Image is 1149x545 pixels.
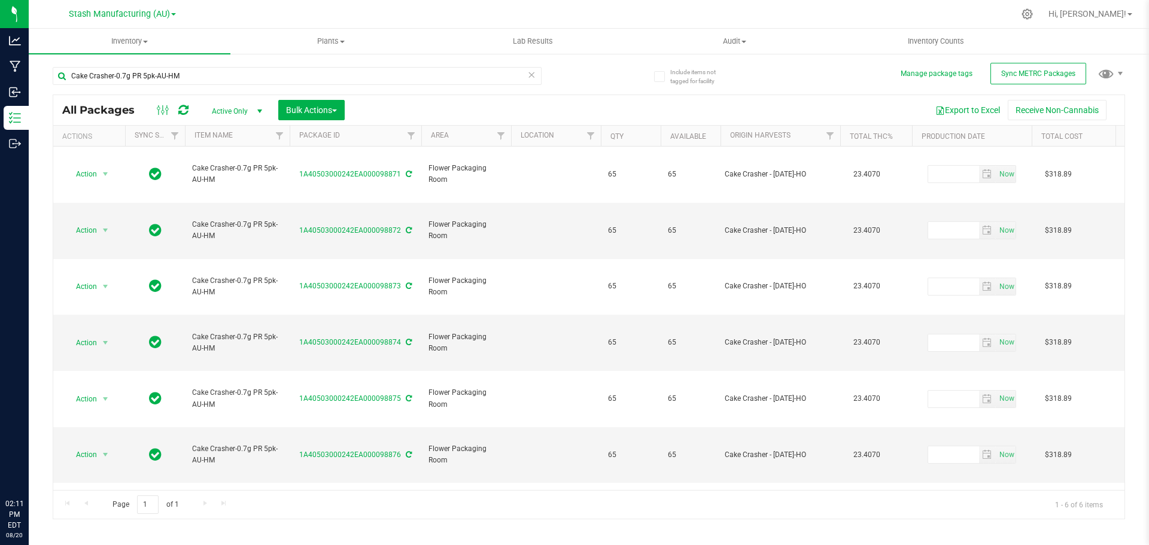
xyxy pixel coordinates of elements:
a: Filter [491,126,511,146]
span: Sync from Compliance System [404,338,412,346]
span: Lab Results [497,36,569,47]
span: 1 - 6 of 6 items [1045,495,1112,513]
span: Audit [634,36,835,47]
inline-svg: Manufacturing [9,60,21,72]
a: Filter [402,126,421,146]
span: Flower Packaging Room [428,275,504,298]
span: Flower Packaging Room [428,219,504,242]
span: Action [65,166,98,182]
span: $318.89 [1039,390,1078,407]
span: Sync from Compliance System [404,170,412,178]
div: Cake Crasher - [DATE]-HO [725,393,837,404]
span: Flower Packaging Room [428,443,504,466]
a: Audit [634,29,835,54]
span: 65 [668,393,713,404]
span: select [996,278,1016,295]
button: Export to Excel [928,100,1008,120]
span: select [98,446,113,463]
p: 08/20 [5,531,23,540]
span: Sync from Compliance System [404,450,412,459]
span: Stash Manufacturing (AU) [69,9,170,19]
div: Cake Crasher - [DATE]-HO [725,169,837,180]
a: Filter [270,126,290,146]
span: 23.4070 [847,278,886,295]
input: Search Package ID, Item Name, SKU, Lot or Part Number... [53,67,542,85]
span: 23.4070 [847,334,886,351]
button: Manage package tags [901,69,972,79]
span: In Sync [149,390,162,407]
a: Filter [581,126,601,146]
p: 02:11 PM EDT [5,498,23,531]
a: Location [521,131,554,139]
span: select [98,166,113,182]
span: Hi, [PERSON_NAME]! [1048,9,1126,19]
span: Sync METRC Packages [1001,69,1075,78]
span: Cake Crasher-0.7g PR 5pk-AU-HM [192,275,282,298]
span: 65 [608,281,653,292]
span: Action [65,222,98,239]
span: select [979,391,996,407]
a: Item Name [194,131,233,139]
span: $318.89 [1039,446,1078,464]
span: Cake Crasher-0.7g PR 5pk-AU-HM [192,331,282,354]
span: 23.4070 [847,390,886,407]
a: Lab Results [432,29,634,54]
span: select [979,446,996,463]
span: Cake Crasher-0.7g PR 5pk-AU-HM [192,387,282,410]
span: Cake Crasher-0.7g PR 5pk-AU-HM [192,163,282,185]
span: select [979,278,996,295]
span: 65 [608,449,653,461]
div: Cake Crasher - [DATE]-HO [725,225,837,236]
span: Page of 1 [102,495,189,514]
span: Cake Crasher-0.7g PR 5pk-AU-HM [192,219,282,242]
span: $318.89 [1039,334,1078,351]
span: Action [65,391,98,407]
span: select [996,446,1016,463]
span: $318.89 [1039,166,1078,183]
span: Sync from Compliance System [404,394,412,403]
span: Set Current date [996,278,1017,296]
inline-svg: Inventory [9,112,21,124]
span: 65 [608,393,653,404]
a: Inventory [29,29,230,54]
a: Production Date [922,132,985,141]
button: Bulk Actions [278,100,345,120]
a: 1A40503000242EA000098871 [299,170,401,178]
span: 65 [608,337,653,348]
div: Actions [62,132,120,141]
a: 1A40503000242EA000098874 [299,338,401,346]
div: Cake Crasher - [DATE]-HO [725,449,837,461]
a: 1A40503000242EA000098872 [299,226,401,235]
span: Set Current date [996,446,1017,464]
span: Set Current date [996,166,1017,183]
a: Sync Status [135,131,181,139]
span: All Packages [62,103,147,117]
span: Inventory Counts [892,36,980,47]
span: Action [65,334,98,351]
a: Package ID [299,131,340,139]
span: Cake Crasher-0.7g PR 5pk-AU-HM [192,443,282,466]
a: Area [431,131,449,139]
span: 65 [668,281,713,292]
a: 1A40503000242EA000098873 [299,282,401,290]
a: Total Cost [1041,132,1083,141]
span: select [979,222,996,239]
span: select [979,166,996,182]
inline-svg: Inbound [9,86,21,98]
span: In Sync [149,334,162,351]
input: 1 [137,495,159,514]
span: $318.89 [1039,222,1078,239]
span: In Sync [149,222,162,239]
span: Bulk Actions [286,105,337,115]
a: Origin Harvests [730,131,791,139]
span: select [98,222,113,239]
span: 23.4070 [847,222,886,239]
inline-svg: Analytics [9,35,21,47]
div: Manage settings [1020,8,1035,20]
a: 1A40503000242EA000098875 [299,394,401,403]
span: 23.4070 [847,446,886,464]
span: 65 [668,225,713,236]
div: Cake Crasher - [DATE]-HO [725,337,837,348]
span: 65 [668,169,713,180]
span: select [996,391,1016,407]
